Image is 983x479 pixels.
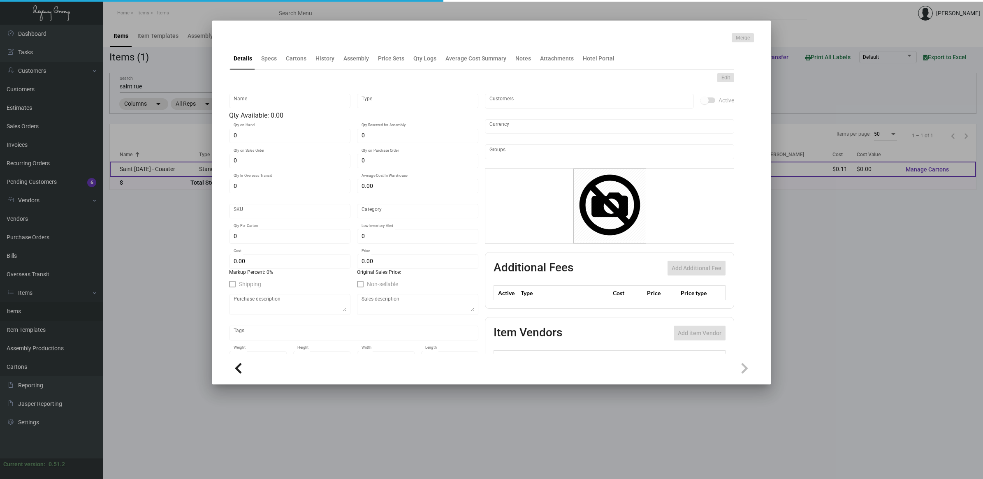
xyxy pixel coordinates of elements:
span: Non-sellable [367,279,398,289]
div: Qty Available: 0.00 [229,111,478,120]
div: 0.51.2 [49,460,65,469]
span: Shipping [239,279,261,289]
button: Edit [717,73,734,82]
div: Specs [261,54,277,63]
th: Active [494,286,519,300]
div: Assembly [343,54,369,63]
div: History [315,54,334,63]
button: Merge [732,33,754,42]
th: Preffered [494,351,529,365]
div: Attachments [540,54,574,63]
div: Notes [515,54,531,63]
span: Add Additional Fee [672,265,721,271]
input: Add new.. [489,148,730,155]
th: Cost [611,286,645,300]
div: Qty Logs [413,54,436,63]
input: Add new.. [489,98,690,104]
th: Price type [679,286,716,300]
h2: Additional Fees [494,261,573,275]
h2: Item Vendors [494,326,562,340]
th: Vendor [529,351,655,365]
span: Edit [721,74,730,81]
div: Hotel Portal [583,54,614,63]
span: Active [719,95,734,105]
div: Cartons [286,54,306,63]
div: Current version: [3,460,45,469]
div: Average Cost Summary [445,54,506,63]
th: SKU [655,351,725,365]
span: Add item Vendor [678,330,721,336]
div: Price Sets [378,54,404,63]
th: Type [519,286,611,300]
th: Price [645,286,679,300]
div: Details [234,54,252,63]
button: Add item Vendor [674,326,726,340]
button: Add Additional Fee [668,261,726,275]
span: Merge [736,35,750,42]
